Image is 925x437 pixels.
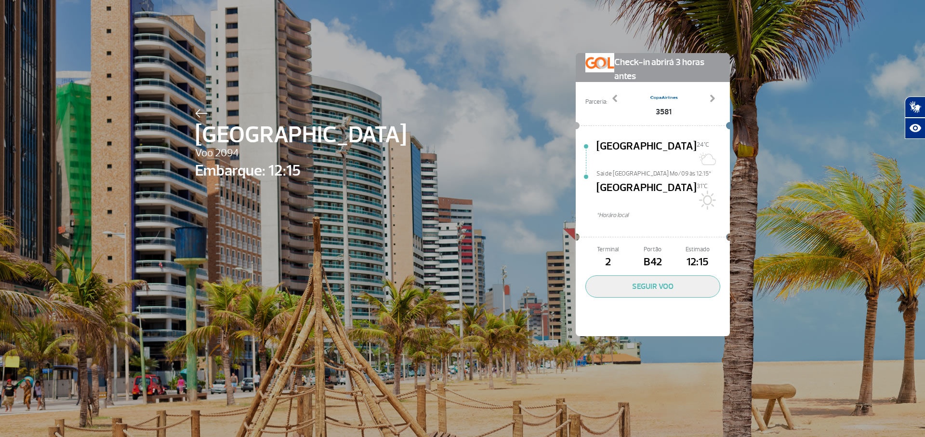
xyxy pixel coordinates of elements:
[697,182,708,190] span: 31°C
[905,96,925,118] button: Abrir tradutor de língua de sinais.
[596,138,697,169] span: [GEOGRAPHIC_DATA]
[697,149,716,168] img: Sol com muitas nuvens
[596,211,730,220] span: *Horáro local
[649,106,678,118] span: 3581
[585,275,720,298] button: SEGUIR VOO
[195,118,407,152] span: [GEOGRAPHIC_DATA]
[630,254,675,271] span: B42
[585,254,630,271] span: 2
[195,159,407,182] span: Embarque: 12:15
[630,245,675,254] span: Portão
[614,53,720,83] span: Check-in abrirá 3 horas antes
[195,145,407,162] span: Voo 2094
[596,180,697,211] span: [GEOGRAPHIC_DATA]
[905,118,925,139] button: Abrir recursos assistivos.
[596,169,730,176] span: Sai de [GEOGRAPHIC_DATA] Mo/09 às 12:15*
[675,254,720,271] span: 12:15
[697,141,709,149] span: 24°C
[697,191,716,210] img: Sol
[585,97,607,107] span: Parceria:
[585,245,630,254] span: Terminal
[675,245,720,254] span: Estimado
[905,96,925,139] div: Plugin de acessibilidade da Hand Talk.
